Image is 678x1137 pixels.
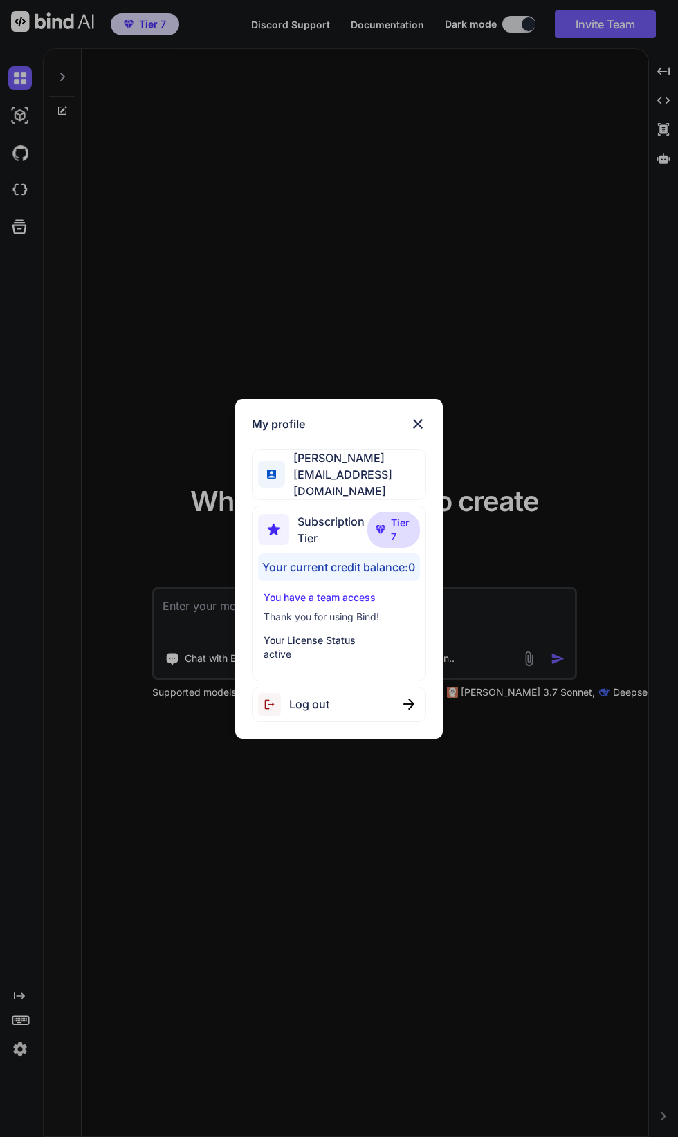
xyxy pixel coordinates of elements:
[258,693,289,716] img: logout
[410,416,426,432] img: close
[267,470,276,479] img: profile
[252,416,305,432] h1: My profile
[264,591,414,604] p: You have a team access
[289,696,329,712] span: Log out
[264,610,414,624] p: Thank you for using Bind!
[258,553,419,581] div: Your current credit balance: 0
[297,513,367,546] span: Subscription Tier
[391,516,412,544] span: Tier 7
[376,525,385,533] img: premium
[264,634,414,647] p: Your License Status
[403,699,414,710] img: close
[285,466,425,499] span: [EMAIL_ADDRESS][DOMAIN_NAME]
[264,647,414,661] p: active
[258,514,289,545] img: subscription
[285,450,425,466] span: [PERSON_NAME]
